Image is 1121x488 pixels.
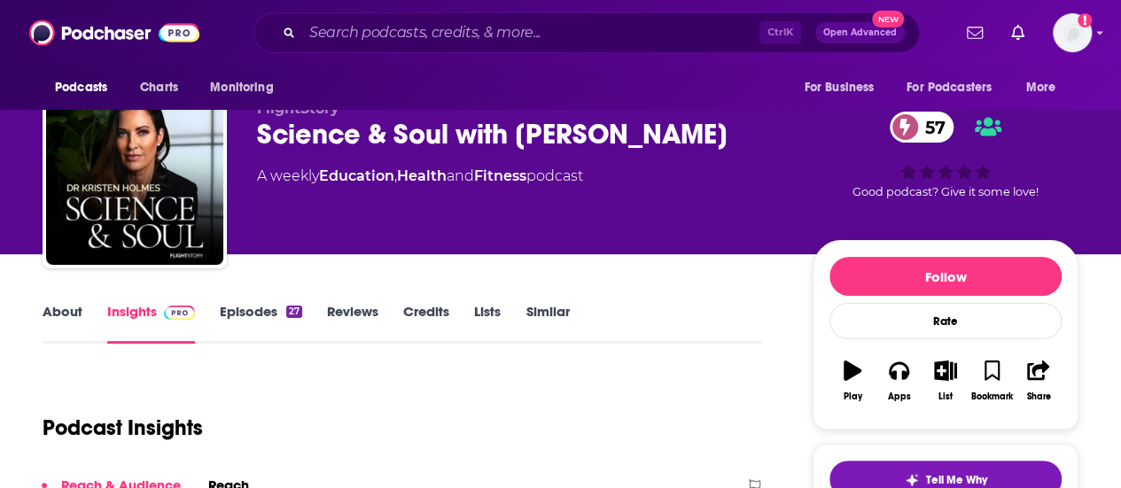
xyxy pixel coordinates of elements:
[1026,75,1056,100] span: More
[327,303,378,344] a: Reviews
[164,306,195,320] img: Podchaser Pro
[302,19,759,47] input: Search podcasts, credits, & more...
[907,112,954,143] span: 57
[55,75,107,100] span: Podcasts
[46,88,223,265] img: Science & Soul with Dr Kristen Holmes
[922,349,969,413] button: List
[1053,13,1092,52] button: Show profile menu
[960,18,990,48] a: Show notifications dropdown
[397,167,447,184] a: Health
[1053,13,1092,52] img: User Profile
[447,167,474,184] span: and
[198,71,296,105] button: open menu
[220,303,302,344] a: Episodes27
[844,391,862,402] div: Play
[257,166,583,187] div: A weekly podcast
[813,100,1078,210] div: 57Good podcast? Give it some love!
[823,28,897,37] span: Open Advanced
[1016,349,1062,413] button: Share
[852,185,1039,198] span: Good podcast? Give it some love!
[394,167,397,184] span: ,
[128,71,189,105] a: Charts
[791,71,896,105] button: open menu
[1004,18,1031,48] a: Show notifications dropdown
[140,75,178,100] span: Charts
[1014,71,1078,105] button: open menu
[872,11,904,27] span: New
[829,257,1062,296] button: Follow
[1053,13,1092,52] span: Logged in as LBraverman
[474,167,526,184] a: Fitness
[759,21,801,44] span: Ctrl K
[804,75,874,100] span: For Business
[907,75,992,100] span: For Podcasters
[905,473,919,487] img: tell me why sparkle
[938,391,953,402] div: List
[969,349,1015,413] button: Bookmark
[1026,391,1050,402] div: Share
[829,303,1062,339] div: Rate
[403,303,449,344] a: Credits
[876,349,922,413] button: Apps
[525,303,569,344] a: Similar
[286,306,302,318] div: 27
[210,75,273,100] span: Monitoring
[29,16,199,50] img: Podchaser - Follow, Share and Rate Podcasts
[1078,13,1092,27] svg: Add a profile image
[319,167,394,184] a: Education
[253,12,920,53] div: Search podcasts, credits, & more...
[895,71,1017,105] button: open menu
[43,71,130,105] button: open menu
[815,22,905,43] button: Open AdvancedNew
[43,303,82,344] a: About
[474,303,501,344] a: Lists
[890,112,954,143] a: 57
[43,414,203,441] h1: Podcast Insights
[888,391,911,402] div: Apps
[971,391,1013,402] div: Bookmark
[926,473,987,487] span: Tell Me Why
[829,349,876,413] button: Play
[107,303,195,344] a: InsightsPodchaser Pro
